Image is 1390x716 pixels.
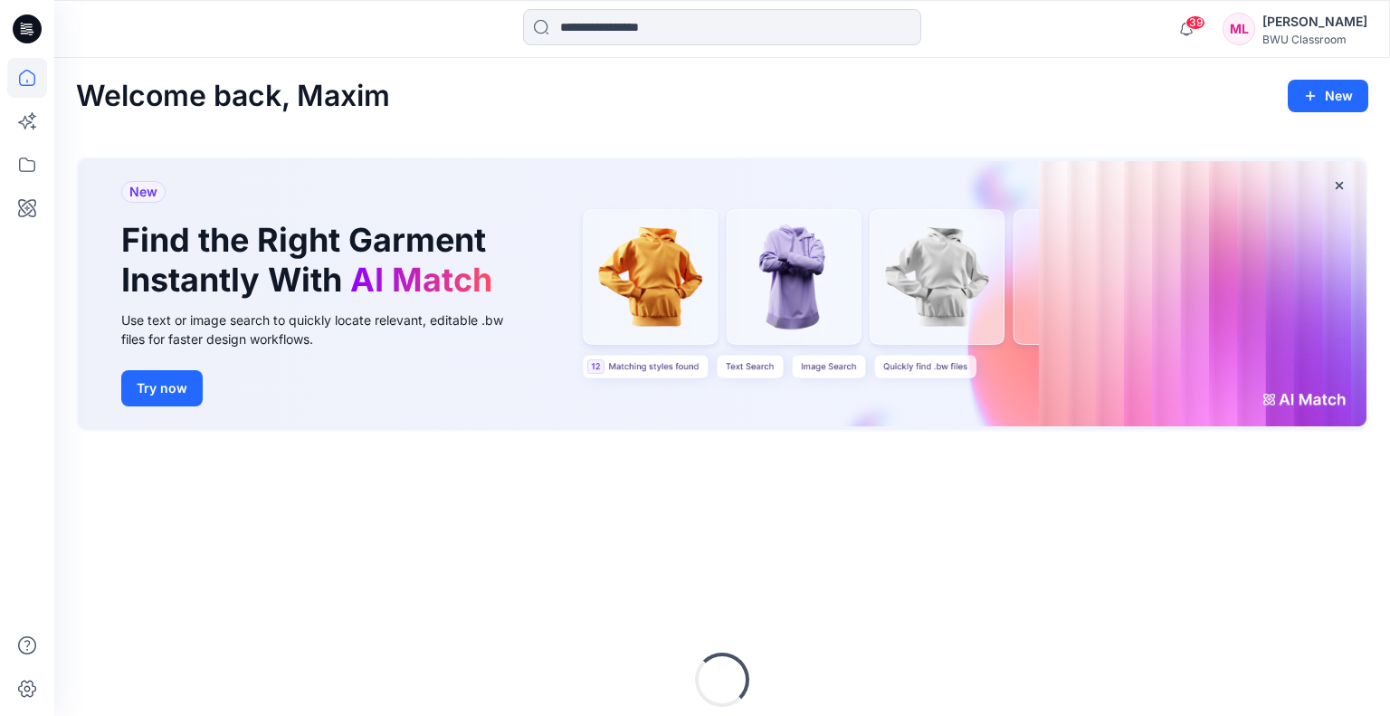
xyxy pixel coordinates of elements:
[1262,33,1367,46] div: BWU Classroom
[1223,13,1255,45] div: ML
[1185,15,1205,30] span: 39
[121,221,501,299] h1: Find the Right Garment Instantly With
[121,370,203,406] button: Try now
[121,310,528,348] div: Use text or image search to quickly locate relevant, editable .bw files for faster design workflows.
[1288,80,1368,112] button: New
[129,181,157,203] span: New
[1262,11,1367,33] div: [PERSON_NAME]
[76,80,390,113] h2: Welcome back, Maxim
[350,260,492,300] span: AI Match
